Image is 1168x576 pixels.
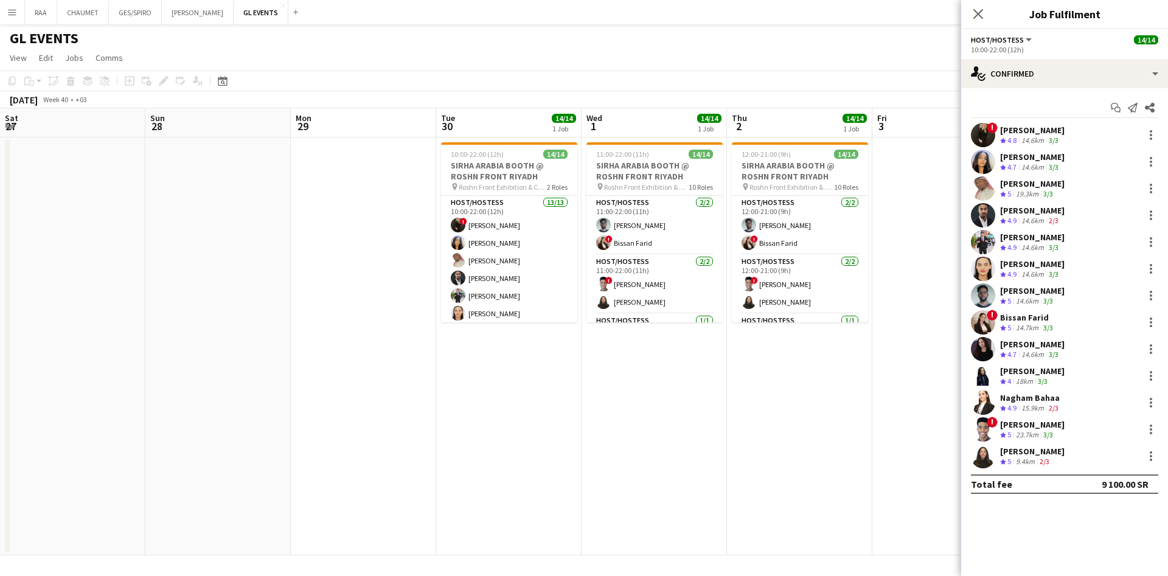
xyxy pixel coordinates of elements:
span: Jobs [65,52,83,63]
app-job-card: 11:00-22:00 (11h)14/14SIRHA ARABIA BOOTH @ ROSHN FRONT RIYADH Roshn Front Exhibition & Conference... [586,142,723,322]
div: 14.6km [1019,162,1046,173]
span: 2 Roles [547,182,568,192]
span: Week 40 [40,95,71,104]
app-job-card: 12:00-21:00 (9h)14/14SIRHA ARABIA BOOTH @ ROSHN FRONT RIYADH Roshn Front Exhibition & Conference ... [732,142,868,322]
h3: Job Fulfilment [961,6,1168,22]
span: ! [460,218,467,225]
app-skills-label: 2/3 [1040,457,1049,466]
app-card-role: Host/Hostess13/1310:00-22:00 (12h)![PERSON_NAME][PERSON_NAME][PERSON_NAME][PERSON_NAME][PERSON_NA... [441,196,577,449]
span: 28 [148,119,165,133]
app-card-role: Host/Hostess2/212:00-21:00 (9h)[PERSON_NAME]!Bissan Farid [732,196,868,255]
span: Roshn Front Exhibition & Conference Center - [GEOGRAPHIC_DATA] [749,182,834,192]
span: 14/14 [697,114,721,123]
div: Confirmed [961,59,1168,88]
app-skills-label: 3/3 [1049,269,1058,279]
span: ! [987,122,998,133]
span: 14/14 [552,114,576,123]
span: 5 [1007,189,1011,198]
app-card-role: Host/Hostess1/1 [586,314,723,355]
h3: SIRHA ARABIA BOOTH @ ROSHN FRONT RIYADH [732,160,868,182]
span: Sat [5,113,18,123]
div: 18km [1013,376,1035,387]
div: [PERSON_NAME] [1000,151,1065,162]
span: Host/Hostess [971,35,1024,44]
div: Bissan Farid [1000,312,1055,323]
div: Nagham Bahaa [1000,392,1061,403]
span: 10:00-22:00 (12h) [451,150,504,159]
app-skills-label: 3/3 [1049,162,1058,172]
span: Roshn Front Exhibition & Conference Center - [GEOGRAPHIC_DATA] [604,182,689,192]
span: View [10,52,27,63]
div: 19.3km [1013,189,1041,200]
div: [PERSON_NAME] [1000,446,1065,457]
span: ! [987,310,998,321]
span: 14/14 [543,150,568,159]
div: 9.4km [1013,457,1037,467]
div: 1 Job [843,124,866,133]
span: 4 [1007,376,1011,386]
div: 10:00-22:00 (12h)14/14SIRHA ARABIA BOOTH @ ROSHN FRONT RIYADH Roshn Front Exhibition & Conference... [441,142,577,322]
button: GES/SPIRO [109,1,162,24]
span: 3 [875,119,887,133]
div: +03 [75,95,87,104]
span: 4.9 [1007,216,1017,225]
app-card-role: Host/Hostess2/211:00-22:00 (11h)[PERSON_NAME]!Bissan Farid [586,196,723,255]
span: 4.7 [1007,162,1017,172]
span: Edit [39,52,53,63]
div: [PERSON_NAME] [1000,125,1065,136]
span: Wed [586,113,602,123]
div: [PERSON_NAME] [1000,419,1065,430]
span: Tue [441,113,455,123]
app-skills-label: 2/3 [1049,216,1058,225]
span: 5 [1007,457,1011,466]
div: 15.9km [1019,403,1046,414]
div: Total fee [971,478,1012,490]
span: 30 [439,119,455,133]
span: 5 [1007,296,1011,305]
app-skills-label: 3/3 [1043,189,1053,198]
app-card-role: Host/Hostess2/211:00-22:00 (11h)![PERSON_NAME][PERSON_NAME] [586,255,723,314]
div: [PERSON_NAME] [1000,259,1065,269]
button: RAA [25,1,57,24]
a: Edit [34,50,58,66]
app-skills-label: 3/3 [1043,323,1053,332]
button: [PERSON_NAME] [162,1,234,24]
app-skills-label: 3/3 [1038,376,1048,386]
span: 4.9 [1007,269,1017,279]
h3: SIRHA ARABIA BOOTH @ ROSHN FRONT RIYADH [441,160,577,182]
app-skills-label: 3/3 [1049,136,1058,145]
span: 12:00-21:00 (9h) [742,150,791,159]
span: 10 Roles [689,182,713,192]
button: CHAUMET [57,1,109,24]
span: 2 [730,119,747,133]
span: Thu [732,113,747,123]
span: 4.8 [1007,136,1017,145]
button: GL EVENTS [234,1,288,24]
span: 14/14 [1134,35,1158,44]
div: [PERSON_NAME] [1000,285,1065,296]
div: 9 100.00 SR [1102,478,1149,490]
div: 14.6km [1013,296,1041,307]
a: View [5,50,32,66]
div: 14.6km [1019,243,1046,253]
div: [PERSON_NAME] [1000,366,1065,376]
span: 5 [1007,430,1011,439]
div: 1 Job [698,124,721,133]
span: 14/14 [689,150,713,159]
div: 10:00-22:00 (12h) [971,45,1158,54]
div: 14.6km [1019,350,1046,360]
div: 14.6km [1019,216,1046,226]
span: 4.7 [1007,350,1017,359]
div: [PERSON_NAME] [1000,232,1065,243]
span: 27 [3,119,18,133]
span: ! [751,235,758,243]
span: ! [605,277,613,284]
app-card-role: Host/Hostess1/1 [732,314,868,355]
h1: GL EVENTS [10,29,78,47]
app-skills-label: 3/3 [1043,296,1053,305]
a: Jobs [60,50,88,66]
div: 23.7km [1013,430,1041,440]
span: 11:00-22:00 (11h) [596,150,649,159]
